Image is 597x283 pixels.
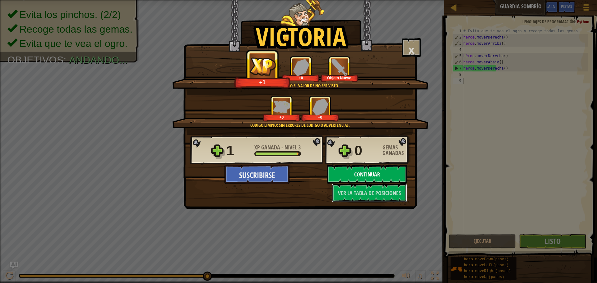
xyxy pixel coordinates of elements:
[226,141,251,161] div: 1
[354,171,380,178] font: Continuar
[299,76,303,80] font: +0
[254,144,280,151] font: XP Ganada
[256,20,346,54] font: Victoria
[224,165,289,184] button: Suscribirse
[331,59,348,76] img: Objeto Nuevo
[281,144,283,151] font: -
[338,189,401,197] font: Ver la tabla de posiciones
[327,165,407,184] button: Continuar
[261,83,339,89] font: Usted ha ganado el valor de no ser visto.
[293,59,309,76] img: Gemas Ganadas
[248,56,278,77] img: XP Ganada
[250,122,350,128] font: Código limpio: sin errores de código o advertencias.
[298,144,301,151] span: 3
[354,143,362,158] font: 0
[236,79,289,86] div: +1
[273,101,290,113] img: XP Ganada
[318,115,322,120] font: +0
[239,170,275,181] font: Suscribirse
[332,184,407,202] button: Ver la tabla de posiciones
[408,40,415,61] font: ×
[382,144,404,157] font: Gemas Ganadas
[280,115,284,120] font: +0
[285,144,297,151] font: Nivel
[327,76,351,80] font: Objeto Nuevo
[312,98,328,115] img: Gemas Ganadas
